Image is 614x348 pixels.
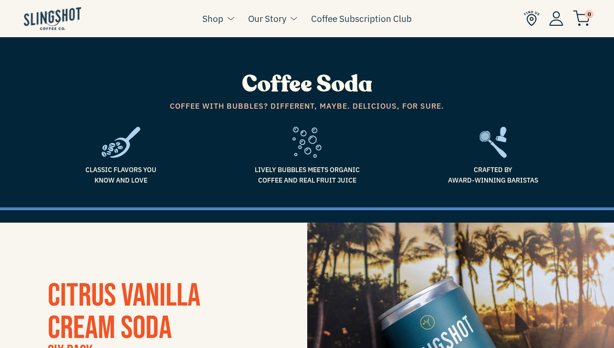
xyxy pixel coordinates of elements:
[35,100,579,113] span: Coffee with bubbles? Different, maybe. Delicious, for sure.
[202,11,223,26] a: Shop
[573,12,590,24] a: 0
[242,69,373,100] span: Coffee Soda
[102,127,140,158] img: frame1-1635784469953.svg
[549,11,563,26] img: Account
[585,10,593,19] span: 0
[48,276,200,348] span: CITRUS VANILLA CREAM SODA
[248,11,286,26] a: Our Story
[292,127,322,158] img: fizz-1636557709766.svg
[311,11,412,26] a: Coffee Subscription Club
[524,10,540,26] img: Find Us
[35,164,207,186] span: Classic flavors you know and love
[479,127,507,158] img: frame2-1635783918803.svg
[573,10,590,26] img: cart
[48,276,200,348] a: CITRUS VANILLACREAM SODA
[221,164,393,186] span: Lively bubbles meets organic coffee and real fruit juice
[407,164,579,186] span: Crafted by Award-Winning Baristas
